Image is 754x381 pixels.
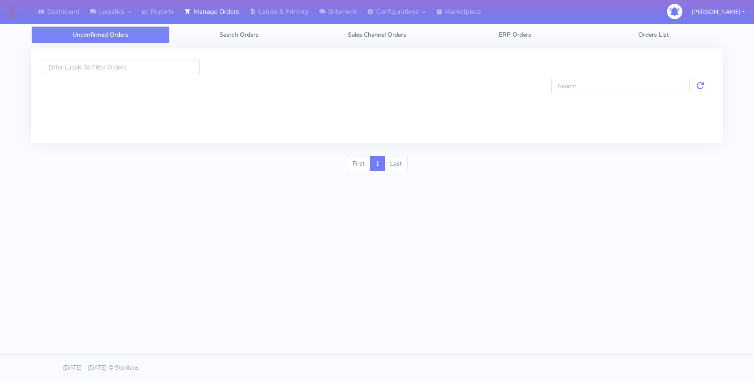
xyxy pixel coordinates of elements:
span: Sales Channel Orders [348,31,406,39]
input: Enter Labels To Filter Orders [42,59,200,75]
span: ERP Orders [499,31,531,39]
span: Search Orders [219,31,259,39]
span: Unconfirmed Orders [73,31,128,39]
span: Orders List [638,31,669,39]
ul: Tabs [31,26,723,43]
input: Search [551,78,690,94]
button: [PERSON_NAME] [685,3,751,21]
a: 1 [370,156,385,172]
